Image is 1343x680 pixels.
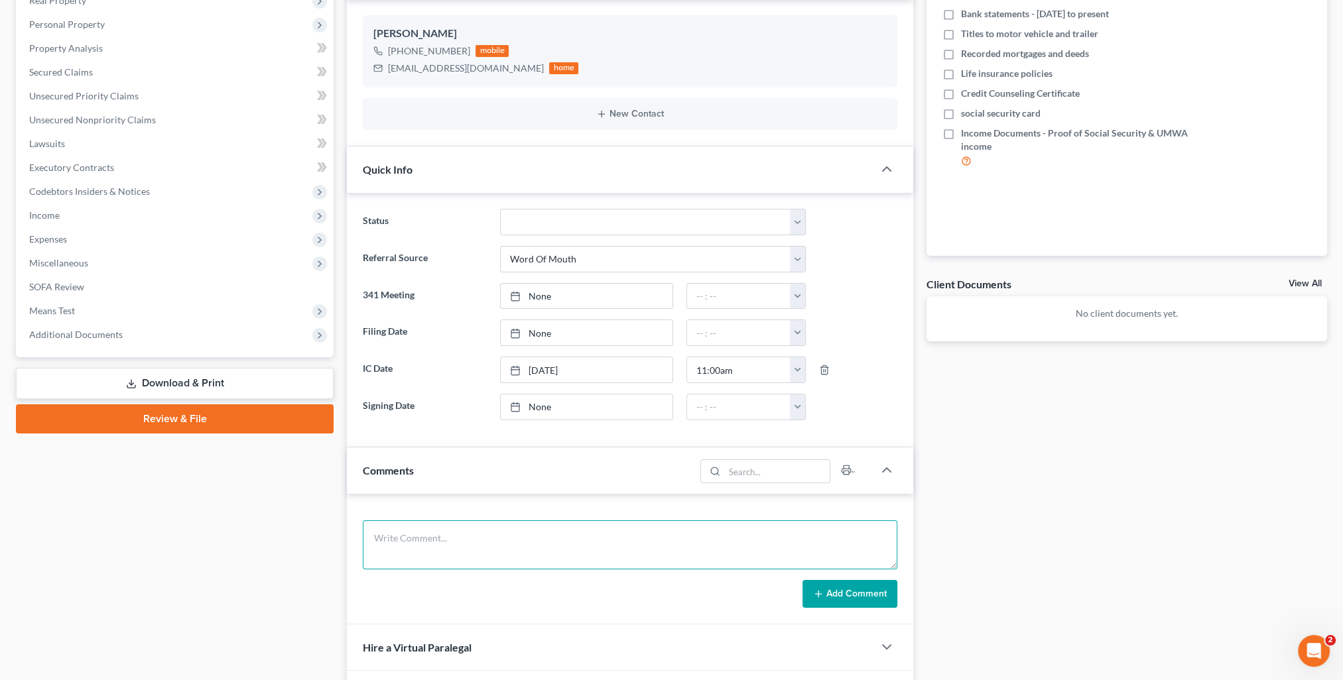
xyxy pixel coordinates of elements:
span: Personal Property [29,19,105,30]
a: Executory Contracts [19,156,334,180]
div: [EMAIL_ADDRESS][DOMAIN_NAME] [388,62,544,75]
a: None [501,320,672,345]
label: Filing Date [356,319,493,346]
span: Means Test [29,305,75,316]
span: Miscellaneous [29,257,88,268]
span: Codebtors Insiders & Notices [29,186,150,197]
input: Search... [724,460,830,482]
label: Referral Source [356,246,493,272]
a: Property Analysis [19,36,334,60]
label: Status [356,209,493,235]
input: -- : -- [687,320,791,345]
span: Quick Info [363,163,413,176]
a: None [501,284,672,309]
a: Secured Claims [19,60,334,84]
span: Bank statements - [DATE] to present [961,7,1109,21]
span: Executory Contracts [29,162,114,173]
a: [DATE] [501,357,672,382]
input: -- : -- [687,284,791,309]
span: Lawsuits [29,138,65,149]
span: Secured Claims [29,66,93,78]
input: -- : -- [687,357,791,382]
div: [PERSON_NAME] [373,26,887,42]
a: Lawsuits [19,132,334,156]
span: Hire a Virtual Paralegal [363,641,472,653]
div: [PHONE_NUMBER] [388,44,470,58]
p: No client documents yet. [937,307,1316,320]
span: 2 [1325,635,1336,646]
iframe: Intercom live chat [1298,635,1330,667]
input: -- : -- [687,394,791,420]
span: Unsecured Priority Claims [29,90,139,101]
span: Property Analysis [29,42,103,54]
div: Client Documents [927,277,1011,291]
label: 341 Meeting [356,283,493,310]
span: Titles to motor vehicle and trailer [961,27,1098,40]
span: Expenses [29,233,67,245]
span: SOFA Review [29,281,84,292]
a: View All [1289,279,1322,288]
button: Add Comment [802,580,897,608]
div: home [549,62,578,74]
a: Unsecured Priority Claims [19,84,334,108]
label: Signing Date [356,394,493,420]
span: Comments [363,464,414,477]
a: None [501,394,672,420]
a: SOFA Review [19,275,334,299]
span: Life insurance policies [961,67,1053,80]
a: Review & File [16,404,334,433]
a: Unsecured Nonpriority Claims [19,108,334,132]
a: Download & Print [16,368,334,399]
span: Recorded mortgages and deeds [961,47,1089,60]
label: IC Date [356,357,493,383]
span: Unsecured Nonpriority Claims [29,114,156,125]
span: Income [29,209,60,221]
span: Credit Counseling Certificate [961,87,1080,100]
div: mobile [476,45,509,57]
span: Additional Documents [29,329,123,340]
button: New Contact [373,109,887,119]
span: social security card [961,107,1041,120]
span: Income Documents - Proof of Social Security & UMWA income [961,127,1216,153]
